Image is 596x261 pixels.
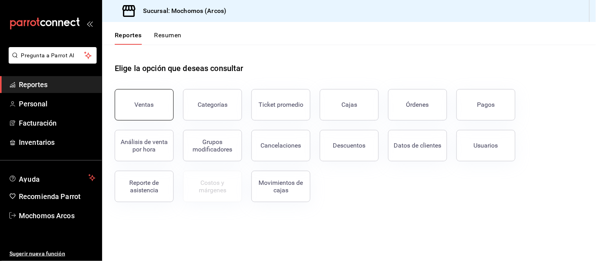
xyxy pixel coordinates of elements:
div: Descuentos [333,142,366,149]
div: Pagos [477,101,495,108]
button: Movimientos de cajas [251,171,310,202]
span: Pregunta a Parrot AI [21,51,84,60]
button: Categorías [183,89,242,120]
div: Costos y márgenes [188,179,237,194]
span: Facturación [19,118,95,128]
span: Reportes [19,79,95,90]
div: Datos de clientes [394,142,442,149]
button: Reportes [115,31,142,45]
span: Mochomos Arcos [19,210,95,221]
button: Pagos [457,89,515,120]
div: Análisis de venta por hora [120,138,169,153]
button: Órdenes [388,89,447,120]
button: Grupos modificadores [183,130,242,161]
div: Categorías [198,101,227,108]
span: Personal [19,99,95,109]
button: Cancelaciones [251,130,310,161]
button: Resumen [154,31,182,45]
button: Pregunta a Parrot AI [9,47,97,64]
div: Ticket promedio [259,101,303,108]
span: Recomienda Parrot [19,191,95,202]
button: Análisis de venta por hora [115,130,174,161]
button: Cajas [320,89,379,120]
h1: Elige la opción que deseas consultar [115,62,244,74]
button: open_drawer_menu [86,20,93,27]
div: Órdenes [406,101,429,108]
span: Sugerir nueva función [9,250,95,258]
h3: Sucursal: Mochomos (Arcos) [137,6,226,16]
div: navigation tabs [115,31,182,45]
a: Pregunta a Parrot AI [6,57,97,65]
button: Usuarios [457,130,515,161]
button: Ventas [115,89,174,120]
div: Cancelaciones [261,142,301,149]
div: Movimientos de cajas [257,179,305,194]
div: Ventas [135,101,154,108]
div: Usuarios [474,142,498,149]
button: Datos de clientes [388,130,447,161]
span: Inventarios [19,137,95,148]
button: Reporte de asistencia [115,171,174,202]
div: Reporte de asistencia [120,179,169,194]
span: Ayuda [19,173,85,183]
div: Cajas [341,101,357,108]
button: Contrata inventarios para ver este reporte [183,171,242,202]
button: Ticket promedio [251,89,310,120]
button: Descuentos [320,130,379,161]
div: Grupos modificadores [188,138,237,153]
